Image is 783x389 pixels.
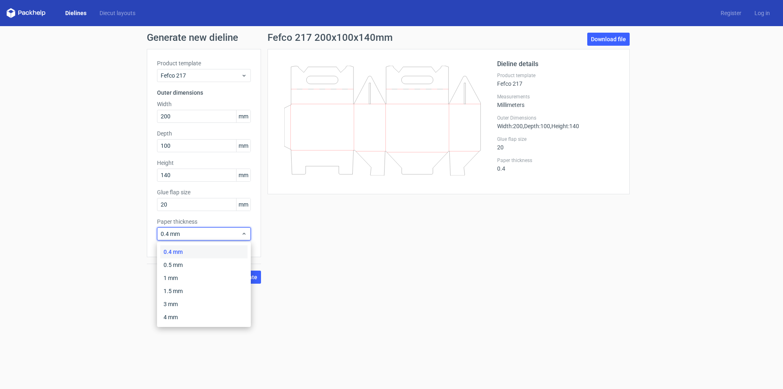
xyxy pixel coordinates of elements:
a: Register [714,9,748,17]
span: mm [236,198,250,211]
label: Measurements [497,93,619,100]
label: Product template [497,72,619,79]
div: 1.5 mm [160,285,248,298]
span: , Height : 140 [550,123,579,129]
div: 1 mm [160,271,248,285]
span: , Depth : 100 [523,123,550,129]
a: Log in [748,9,776,17]
span: mm [236,169,250,181]
div: Millimeters [497,93,619,108]
label: Glue flap size [497,136,619,142]
a: Download file [587,33,630,46]
span: Width : 200 [497,123,523,129]
div: 20 [497,136,619,151]
span: mm [236,140,250,152]
div: 0.4 mm [160,245,248,258]
h1: Fefco 217 200x100x140mm [268,33,393,42]
span: 0.4 mm [161,230,241,238]
h1: Generate new dieline [147,33,636,42]
span: Fefco 217 [161,71,241,80]
h3: Outer dimensions [157,89,251,97]
h2: Dieline details [497,59,619,69]
label: Width [157,100,251,108]
label: Product template [157,59,251,67]
label: Depth [157,129,251,138]
label: Outer Dimensions [497,115,619,121]
a: Dielines [59,9,93,17]
label: Height [157,159,251,167]
a: Diecut layouts [93,9,142,17]
div: Fefco 217 [497,72,619,87]
label: Paper thickness [497,157,619,164]
label: Glue flap size [157,188,251,196]
span: mm [236,110,250,122]
label: Paper thickness [157,218,251,226]
div: 0.5 mm [160,258,248,271]
div: 3 mm [160,298,248,311]
div: 0.4 [497,157,619,172]
div: 4 mm [160,311,248,324]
